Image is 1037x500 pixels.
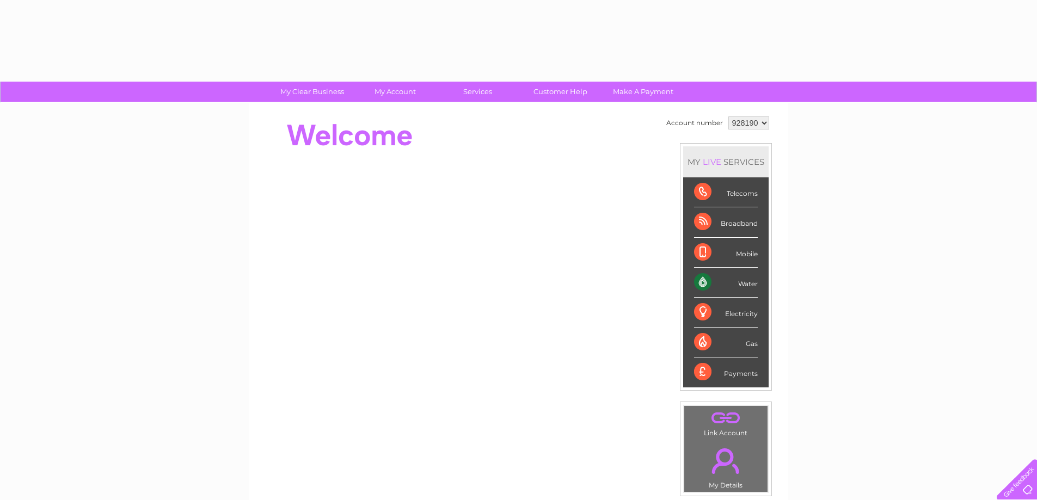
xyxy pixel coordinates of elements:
[684,405,768,440] td: Link Account
[694,357,758,387] div: Payments
[687,409,765,428] a: .
[683,146,769,177] div: MY SERVICES
[433,82,523,102] a: Services
[701,157,723,167] div: LIVE
[350,82,440,102] a: My Account
[516,82,605,102] a: Customer Help
[687,442,765,480] a: .
[694,268,758,298] div: Water
[598,82,688,102] a: Make A Payment
[694,238,758,268] div: Mobile
[694,207,758,237] div: Broadband
[694,177,758,207] div: Telecoms
[694,328,758,357] div: Gas
[684,439,768,492] td: My Details
[694,298,758,328] div: Electricity
[664,114,726,132] td: Account number
[267,82,357,102] a: My Clear Business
